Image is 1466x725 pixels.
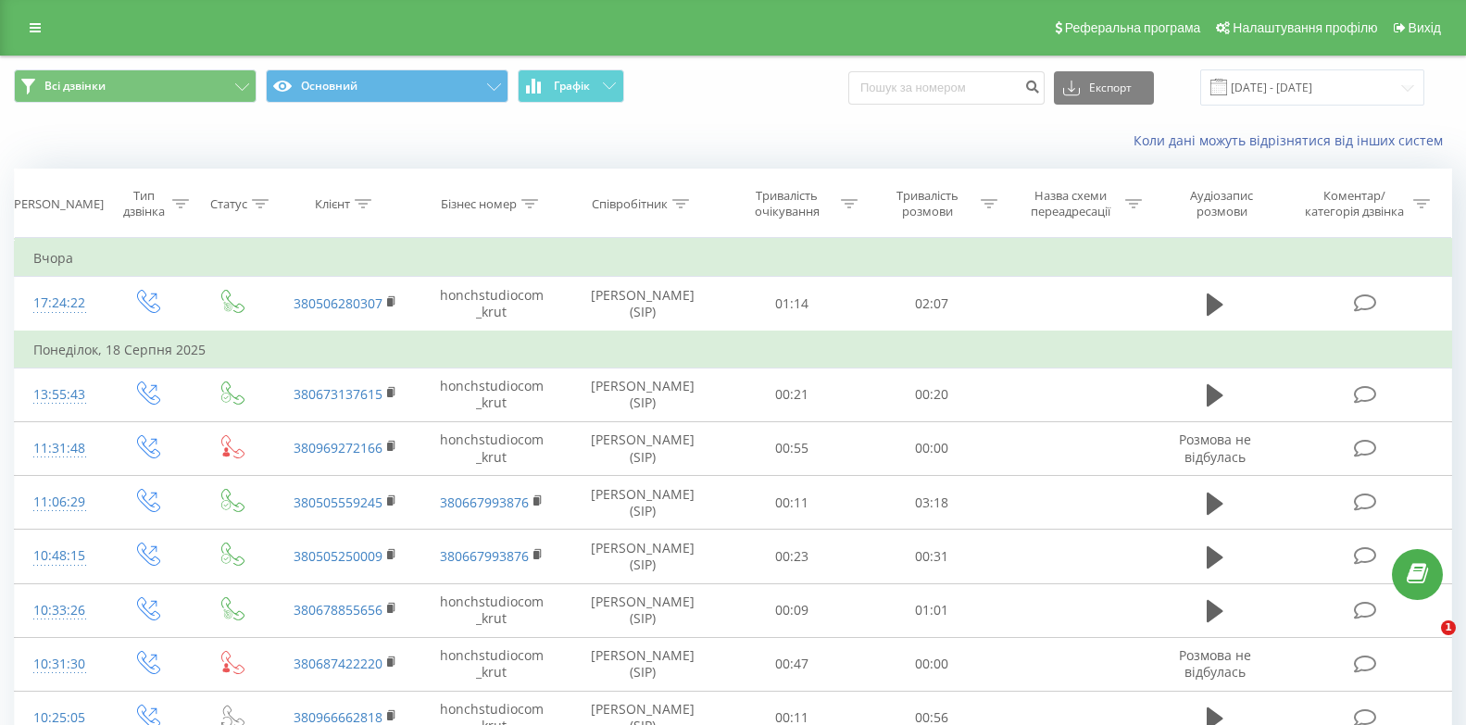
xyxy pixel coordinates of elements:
[518,69,624,103] button: Графік
[721,637,862,691] td: 00:47
[862,368,1003,421] td: 00:20
[721,421,862,475] td: 00:55
[721,583,862,637] td: 00:09
[315,196,350,212] div: Клієнт
[14,69,257,103] button: Всі дзвінки
[419,277,565,331] td: honchstudiocom_krut
[862,583,1003,637] td: 01:01
[10,196,104,212] div: [PERSON_NAME]
[721,476,862,530] td: 00:11
[120,188,168,219] div: Тип дзвінка
[33,484,85,520] div: 11:06:29
[1441,620,1456,635] span: 1
[440,494,529,511] a: 380667993876
[564,530,721,583] td: [PERSON_NAME] (SIP)
[1065,20,1201,35] span: Реферальна програма
[862,530,1003,583] td: 00:31
[294,547,382,565] a: 380505250009
[33,285,85,321] div: 17:24:22
[15,331,1452,369] td: Понеділок, 18 Серпня 2025
[1165,188,1279,219] div: Аудіозапис розмови
[1179,431,1251,465] span: Розмова не відбулась
[592,196,668,212] div: Співробітник
[294,655,382,672] a: 380687422220
[862,277,1003,331] td: 02:07
[564,637,721,691] td: [PERSON_NAME] (SIP)
[441,196,517,212] div: Бізнес номер
[294,494,382,511] a: 380505559245
[33,538,85,574] div: 10:48:15
[1300,188,1409,219] div: Коментар/категорія дзвінка
[15,240,1452,277] td: Вчора
[33,646,85,682] div: 10:31:30
[862,476,1003,530] td: 03:18
[564,368,721,421] td: [PERSON_NAME] (SIP)
[721,277,862,331] td: 01:14
[419,421,565,475] td: honchstudiocom_krut
[419,637,565,691] td: honchstudiocom_krut
[721,368,862,421] td: 00:21
[1021,188,1121,219] div: Назва схеми переадресації
[564,421,721,475] td: [PERSON_NAME] (SIP)
[44,79,106,94] span: Всі дзвінки
[419,368,565,421] td: honchstudiocom_krut
[564,583,721,637] td: [PERSON_NAME] (SIP)
[554,80,590,93] span: Графік
[210,196,247,212] div: Статус
[294,294,382,312] a: 380506280307
[294,601,382,619] a: 380678855656
[266,69,508,103] button: Основний
[1179,646,1251,681] span: Розмова не відбулась
[33,431,85,467] div: 11:31:48
[33,593,85,629] div: 10:33:26
[1233,20,1377,35] span: Налаштування профілю
[1403,620,1447,665] iframe: Intercom live chat
[564,476,721,530] td: [PERSON_NAME] (SIP)
[419,583,565,637] td: honchstudiocom_krut
[721,530,862,583] td: 00:23
[33,377,85,413] div: 13:55:43
[862,421,1003,475] td: 00:00
[294,385,382,403] a: 380673137615
[1134,131,1452,149] a: Коли дані можуть відрізнятися вiд інших систем
[848,71,1045,105] input: Пошук за номером
[862,637,1003,691] td: 00:00
[738,188,836,219] div: Тривалість очікування
[879,188,977,219] div: Тривалість розмови
[294,439,382,456] a: 380969272166
[1409,20,1441,35] span: Вихід
[564,277,721,331] td: [PERSON_NAME] (SIP)
[1054,71,1154,105] button: Експорт
[440,547,529,565] a: 380667993876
